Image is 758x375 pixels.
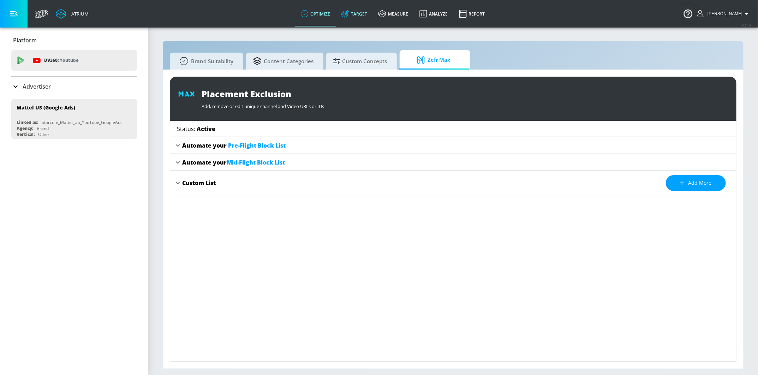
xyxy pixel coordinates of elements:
button: Open Resource Center [678,4,698,23]
div: Custom List [182,179,216,187]
p: Platform [13,36,37,44]
div: Mattel US (Google Ads) [17,104,75,111]
div: Add, remove or edit unique channel and Video URLs or IDs [202,100,728,109]
div: Vertical: [17,131,35,137]
a: optimize [295,1,336,26]
div: Advertiser [11,77,137,96]
a: Atrium [56,8,89,19]
div: Brand [37,125,49,131]
button: Add more [666,175,726,191]
button: [PERSON_NAME] [697,10,751,18]
span: Zefr Max [407,52,460,69]
div: Linked as: [17,119,38,125]
p: DV360: [44,56,78,64]
div: Placement Exclusion [202,88,728,100]
span: Content Categories [253,53,314,70]
span: Pre-Flight Block List [228,142,286,149]
div: Automate yourMid-Flight Block List [170,154,736,171]
div: Mattel US (Google Ads)Linked as:Starcom_Mattel_US_YouTube_GoogleAdsAgency:BrandVertical:Other [11,99,137,139]
div: Status: [177,125,215,133]
div: Agency: [17,125,33,131]
span: Custom Concepts [333,53,387,70]
div: DV360: Youtube [11,50,137,71]
span: Brand Suitability [177,53,233,70]
div: Automate your Pre-Flight Block List [170,137,736,154]
span: Mid-Flight Block List [227,159,285,166]
span: Active [197,125,215,133]
div: Automate your [182,142,286,149]
span: v 4.24.0 [741,23,751,27]
a: measure [373,1,414,26]
a: Analyze [414,1,453,26]
div: Platform [11,30,137,50]
div: Automate your [182,159,285,166]
a: Report [453,1,490,26]
span: login as: veronica.hernandez@zefr.com [705,11,742,16]
div: Atrium [68,11,89,17]
p: Youtube [60,56,78,64]
div: Other [38,131,49,137]
div: Starcom_Mattel_US_YouTube_GoogleAds [42,119,123,125]
span: Add more [680,179,712,187]
div: Custom ListAdd more [170,171,736,195]
p: Advertiser [23,83,51,90]
a: Target [336,1,373,26]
